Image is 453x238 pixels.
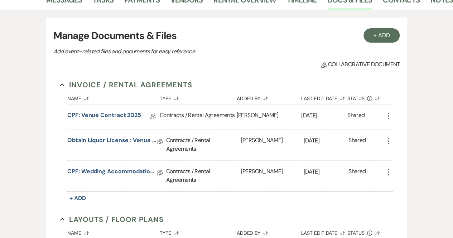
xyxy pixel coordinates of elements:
[241,160,304,191] div: [PERSON_NAME]
[301,111,347,120] p: [DATE]
[160,104,237,129] div: Contracts / Rental Agreements
[53,47,304,56] p: Add event–related files and documents for easy reference.
[347,111,365,122] div: Shared
[67,167,157,178] a: CPF: Wedding Accommodations- Bar Usage Fee 2025
[237,90,301,104] button: Added By
[53,28,400,43] h3: Manage Documents & Files
[304,136,348,145] p: [DATE]
[67,136,157,147] a: Obtain Liquor license : Venue Contract 2025
[67,90,160,104] button: Name
[347,90,384,104] button: Status
[347,230,365,235] span: Status
[60,214,164,225] button: Layouts / Floor Plans
[363,28,400,43] button: + Add
[166,129,241,160] div: Contracts / Rental Agreements
[160,90,237,104] button: Type
[67,193,88,203] button: + Add
[69,194,86,202] span: + Add
[301,90,347,104] button: Last Edit Date
[166,160,241,191] div: Contracts / Rental Agreements
[60,79,192,90] button: Invoice / Rental Agreements
[67,111,141,122] a: CPF: Venue Contract 2025
[241,129,304,160] div: [PERSON_NAME]
[321,60,400,69] span: Collaborative document
[347,96,365,101] span: Status
[304,167,348,176] p: [DATE]
[237,104,301,129] div: [PERSON_NAME]
[348,167,366,184] div: Shared
[348,136,366,153] div: Shared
